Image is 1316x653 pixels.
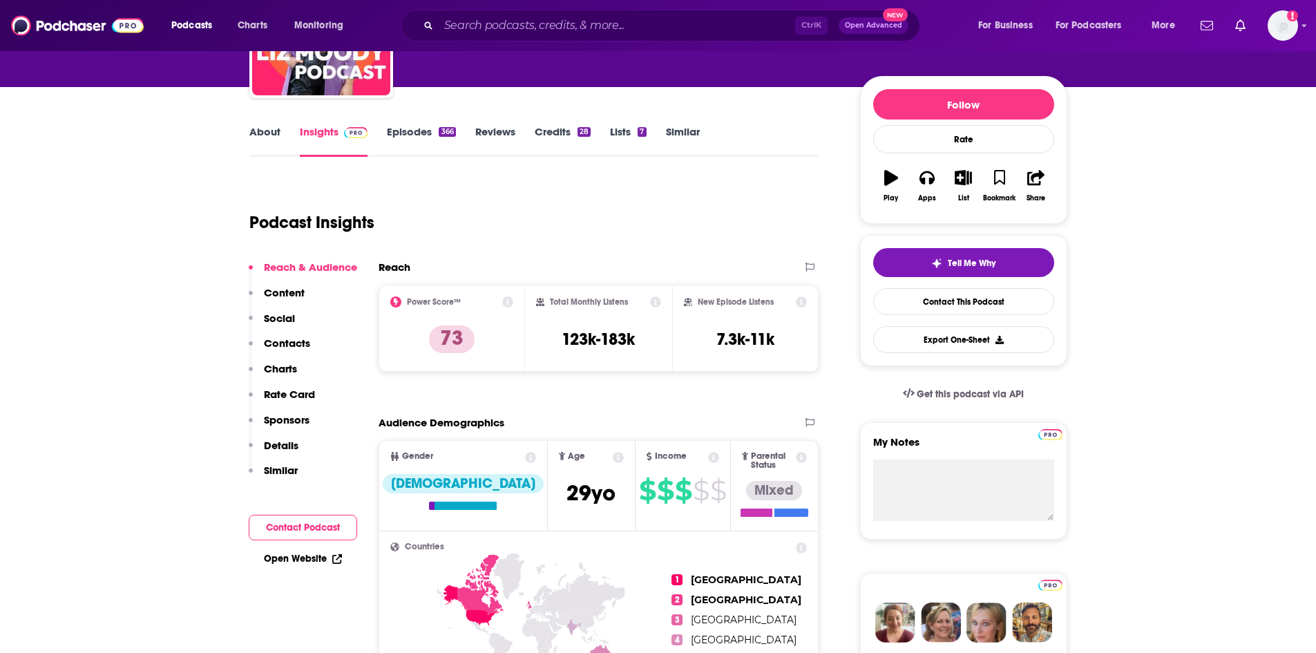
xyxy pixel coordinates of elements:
[300,125,368,157] a: InsightsPodchaser Pro
[407,297,461,307] h2: Power Score™
[1287,10,1298,21] svg: Add a profile image
[691,574,801,586] span: [GEOGRAPHIC_DATA]
[1038,427,1062,440] a: Pro website
[873,125,1054,153] div: Rate
[1038,429,1062,440] img: Podchaser Pro
[264,413,309,426] p: Sponsors
[1268,10,1298,41] button: Show profile menu
[264,286,305,299] p: Content
[249,388,315,413] button: Rate Card
[691,634,797,646] span: [GEOGRAPHIC_DATA]
[657,480,674,502] span: $
[873,288,1054,315] a: Contact This Podcast
[1142,15,1192,37] button: open menu
[716,329,774,350] h3: 7.3k-11k
[1152,16,1175,35] span: More
[892,377,1036,411] a: Get this podcast via API
[285,15,361,37] button: open menu
[666,125,700,157] a: Similar
[958,194,969,202] div: List
[1038,578,1062,591] a: Pro website
[969,15,1050,37] button: open menu
[249,362,297,388] button: Charts
[568,452,585,461] span: Age
[691,614,797,626] span: [GEOGRAPHIC_DATA]
[875,603,915,643] img: Sydney Profile
[264,388,315,401] p: Rate Card
[931,258,942,269] img: tell me why sparkle
[1018,161,1053,211] button: Share
[918,194,936,202] div: Apps
[671,594,683,605] span: 2
[982,161,1018,211] button: Bookmark
[294,16,343,35] span: Monitoring
[578,127,591,137] div: 28
[884,194,898,202] div: Play
[671,574,683,585] span: 1
[264,312,295,325] p: Social
[1047,15,1142,37] button: open menu
[11,12,144,39] img: Podchaser - Follow, Share and Rate Podcasts
[249,125,280,157] a: About
[264,439,298,452] p: Details
[873,248,1054,277] button: tell me why sparkleTell Me Why
[229,15,276,37] a: Charts
[1012,603,1052,643] img: Jon Profile
[966,603,1007,643] img: Jules Profile
[379,261,410,274] h2: Reach
[873,89,1054,120] button: Follow
[475,125,515,157] a: Reviews
[917,388,1024,400] span: Get this podcast via API
[249,464,298,489] button: Similar
[795,17,828,35] span: Ctrl K
[405,542,444,551] span: Countries
[671,614,683,625] span: 3
[264,261,357,274] p: Reach & Audience
[439,127,455,137] div: 366
[751,452,794,470] span: Parental Status
[429,325,475,353] p: 73
[610,125,646,157] a: Lists7
[402,452,433,461] span: Gender
[693,480,709,502] span: $
[983,194,1015,202] div: Bookmark
[249,337,310,362] button: Contacts
[873,326,1054,353] button: Export One-Sheet
[710,480,726,502] span: $
[264,553,342,565] a: Open Website
[383,474,544,493] div: [DEMOGRAPHIC_DATA]
[562,329,635,350] h3: 123k-183k
[249,286,305,312] button: Content
[344,127,368,138] img: Podchaser Pro
[1038,580,1062,591] img: Podchaser Pro
[249,261,357,286] button: Reach & Audience
[162,15,230,37] button: open menu
[675,480,692,502] span: $
[691,594,801,606] span: [GEOGRAPHIC_DATA]
[249,312,295,337] button: Social
[1195,14,1219,37] a: Show notifications dropdown
[171,16,212,35] span: Podcasts
[698,297,774,307] h2: New Episode Listens
[264,337,310,350] p: Contacts
[1268,10,1298,41] span: Logged in as GregKubie
[639,480,656,502] span: $
[238,16,267,35] span: Charts
[535,125,591,157] a: Credits28
[845,22,902,29] span: Open Advanced
[839,17,908,34] button: Open AdvancedNew
[1268,10,1298,41] img: User Profile
[1230,14,1251,37] a: Show notifications dropdown
[249,212,374,233] h1: Podcast Insights
[873,435,1054,460] label: My Notes
[439,15,795,37] input: Search podcasts, credits, & more...
[638,127,646,137] div: 7
[249,515,357,540] button: Contact Podcast
[1056,16,1122,35] span: For Podcasters
[1027,194,1045,202] div: Share
[414,10,933,41] div: Search podcasts, credits, & more...
[550,297,628,307] h2: Total Monthly Listens
[655,452,687,461] span: Income
[264,362,297,375] p: Charts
